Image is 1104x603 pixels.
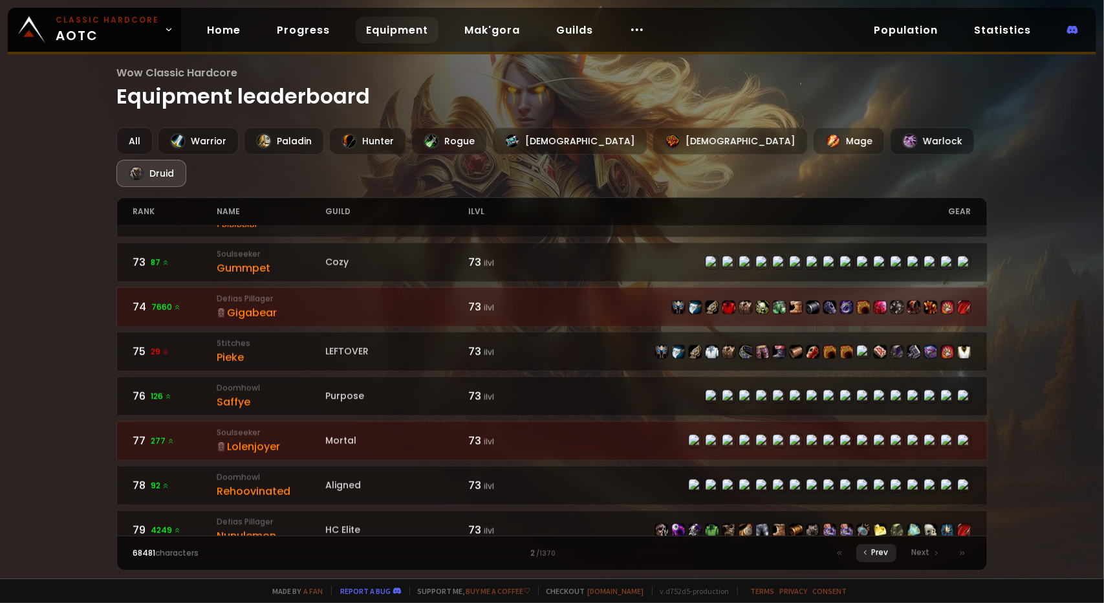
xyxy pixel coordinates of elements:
img: item-21701 [891,345,904,358]
img: item-21645 [790,301,803,314]
a: Progress [266,17,340,43]
a: a fan [304,586,323,596]
small: Doomhowl [217,382,326,394]
div: 73 [133,254,217,270]
h1: Equipment leaderboard [116,65,987,112]
span: v. d752d5 - production [652,586,730,596]
div: 73 [468,344,552,360]
div: Saffye [217,394,326,410]
img: item-18510 [891,524,904,537]
img: item-21693 [672,301,685,314]
a: 77277 SoulseekerLolenjoyerMortal73 ilvlitem-19945item-18404item-19389item-19405item-20216item-198... [116,421,987,461]
div: characters [133,547,342,559]
span: 29 [151,346,169,358]
div: ilvl [468,198,552,225]
small: Soulseeker [217,248,326,260]
img: item-21665 [689,345,702,358]
img: item-16897 [722,524,735,537]
div: Pieke [217,349,326,366]
a: Privacy [780,586,808,596]
img: item-19885 [672,524,685,537]
a: Home [197,17,251,43]
img: item-23056 [907,524,920,537]
span: 92 [151,480,169,492]
span: 87 [151,257,169,269]
img: item-21268 [907,345,920,358]
img: item-19146 [790,345,803,358]
img: item-21605 [806,345,819,358]
small: ilvl [484,481,494,492]
a: Mak'gora [454,17,530,43]
div: 73 [468,433,552,449]
div: Cozy [325,256,468,269]
img: item-21205 [823,345,836,358]
span: 277 [151,435,175,447]
img: item-23226 [722,345,735,358]
div: name [217,198,326,225]
img: item-22489 [756,524,769,537]
small: / 1370 [536,549,556,559]
span: Prev [872,547,889,558]
div: LEFTOVER [325,345,468,358]
a: 794249 Defias PillagerNunulemonHC Elite73 ilvlitem-16900item-19885item-22491item-17723item-16897i... [116,510,987,550]
small: ilvl [484,347,494,358]
div: 73 [468,254,552,270]
div: HC Elite [325,523,468,537]
a: Terms [751,586,775,596]
span: 4249 [151,525,181,536]
a: Equipment [356,17,438,43]
img: item-14617 [722,301,735,314]
small: ilvl [484,391,494,402]
small: ilvl [484,302,494,313]
a: 7529 StitchesPiekeLEFTOVER73 ilvlitem-21693item-18404item-21665item-6795item-23226item-21675item-... [116,332,987,371]
div: [DEMOGRAPHIC_DATA] [492,127,647,155]
a: 7892 DoomhowlRehoovinatedAligned73 ilvlitem-22718item-18205item-12927item-16897item-19396item-150... [116,466,987,505]
a: Guilds [546,17,603,43]
img: item-21675 [739,345,752,358]
img: item-16904 [790,524,803,537]
div: Gigabear [217,305,326,321]
div: Warlock [890,127,975,155]
div: 78 [133,477,217,494]
img: item-19120 [874,345,887,358]
img: item-17107 [907,301,920,314]
small: Defias Pillager [217,516,326,528]
small: Classic Hardcore [56,14,159,26]
img: item-16899 [806,524,819,537]
span: Support me, [409,586,530,596]
a: 747660 Defias PillagerGigabear73 ilvlitem-21693item-18404item-21665item-14617item-23226item-20216... [116,287,987,327]
span: AOTC [56,14,159,45]
img: item-12966 [806,301,819,314]
img: item-19863 [823,524,836,537]
div: Druid [116,160,186,187]
div: Hunter [329,127,406,155]
div: gear [552,198,971,225]
small: Stitches [217,338,326,349]
a: Report a bug [341,586,391,596]
img: item-18404 [689,301,702,314]
div: Paladin [244,127,324,155]
div: Rehoovinated [217,483,326,499]
span: 68481 [133,547,155,558]
div: 73 [468,299,552,315]
a: [DOMAIN_NAME] [588,586,644,596]
a: Buy me a coffee [466,586,530,596]
img: item-20665 [756,345,769,358]
img: item-23226 [739,301,752,314]
div: 79 [133,522,217,538]
img: item-19395 [874,524,887,537]
div: 73 [468,522,552,538]
div: Lolenjoyer [217,439,326,455]
a: Statistics [964,17,1041,43]
div: rank [133,198,217,225]
div: 2 [342,547,761,559]
img: item-16903 [739,524,752,537]
a: 76126 DoomhowlSaffyePurpose73 ilvlitem-22720item-19885item-16902item-16897item-16903item-16901ite... [116,377,987,416]
div: 77 [133,433,217,449]
img: item-20216 [756,301,769,314]
div: Purpose [325,389,468,403]
img: item-17063 [840,301,853,314]
img: item-6795 [706,345,719,358]
img: item-19950 [857,524,870,537]
img: item-16900 [655,524,668,537]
